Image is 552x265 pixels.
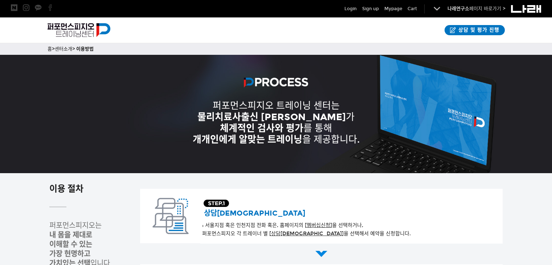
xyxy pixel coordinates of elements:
[49,183,83,194] strong: 이용 절차
[197,111,355,123] span: 가
[152,198,189,234] img: 상담예약 아이콘
[202,222,363,228] span: : 서울지점 혹은 인천지점 전화 혹은, 홈페이지의 [ 을 선택하거나,
[49,249,90,258] span: 가장 현명하고
[49,240,92,249] strong: 이해할 수 있는
[307,222,330,228] a: 멤버십신청
[204,209,305,217] span: 상담[DEMOGRAPHIC_DATA]
[447,6,506,12] a: 나래연구소페이지 바로가기 >
[456,26,499,34] span: 상담 및 평가 진행
[384,5,402,12] a: Mypage
[220,122,303,134] strong: 체계적인 검사와 평가
[447,6,469,12] strong: 나래연구소
[197,111,346,123] strong: 물리치료사출신 [PERSON_NAME]
[271,231,342,237] u: 상담[DEMOGRAPHIC_DATA]
[244,78,308,87] img: b169dd76fed45.png
[202,231,271,237] span: 퍼포먼스피지오 각 트레이너 별 [
[445,25,505,35] a: 상담 및 평가 진행
[49,221,102,230] span: 퍼포먼스피지오는
[362,5,379,12] a: Sign up
[271,231,342,237] a: 상담[DEMOGRAPHIC_DATA]
[344,5,357,12] a: Login
[55,46,72,52] a: 센터소개
[307,222,332,228] u: ]
[315,251,327,257] img: 화살표 1
[213,100,340,111] span: 퍼포먼스피지오 트레이닝 센터는
[49,231,92,239] strong: 내 몸을 제대로
[48,45,505,53] p: > >
[48,46,52,52] a: 홈
[193,134,302,145] strong: 개개인에게 알맞는 트레이닝
[204,200,229,207] img: STEP.1
[76,46,94,52] a: 이용방법
[193,134,360,145] span: 을 제공합니다.
[220,123,332,134] span: 를 통해
[408,5,417,12] a: Cart
[342,231,411,237] span: ]을 선택해서 예약을 신청합니다.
